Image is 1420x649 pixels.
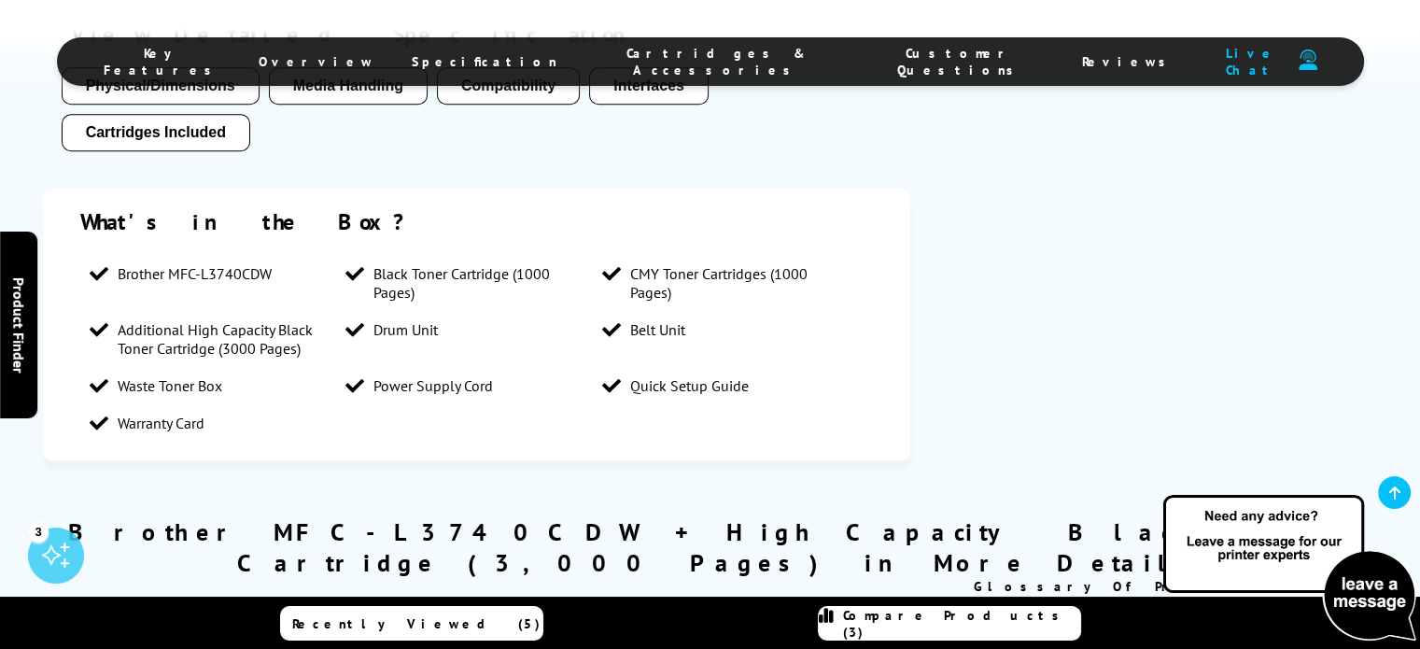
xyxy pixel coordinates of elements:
[259,53,374,70] span: Overview
[876,45,1045,78] span: Customer Questions
[28,521,49,542] div: 3
[43,516,1378,578] h2: Brother MFC-L3740CDW + High Capacity Black Toner Cartridge (3,000 Pages) in More Detail
[1299,49,1317,71] img: user-headset-duotone.svg
[292,615,541,632] span: Recently Viewed (5)
[80,207,873,236] div: What's in the Box?
[818,606,1081,641] a: Compare Products (3)
[630,264,840,302] span: CMY Toner Cartridges (1000 Pages)
[630,376,749,395] span: Quick Setup Guide
[373,320,438,339] span: Drum Unit
[595,45,839,78] span: Cartridges & Accessories
[1159,492,1420,645] img: Open Live Chat window
[630,320,685,339] span: Belt Unit
[373,376,493,395] span: Power Supply Cord
[62,114,250,151] button: Cartridges Included
[1213,45,1288,78] span: Live Chat
[118,414,204,432] span: Warranty Card
[843,607,1080,641] span: Compare Products (3)
[118,376,222,395] span: Waste Toner Box
[280,606,543,641] a: Recently Viewed (5)
[118,320,328,358] span: Additional High Capacity Black Toner Cartridge (3000 Pages)
[1082,53,1175,70] span: Reviews
[412,53,557,70] span: Specification
[9,276,28,373] span: Product Finder
[104,45,221,78] span: Key Features
[373,264,583,302] span: Black Toner Cartridge (1000 Pages)
[118,264,272,283] span: Brother MFC-L3740CDW
[973,578,1340,595] a: Glossary Of Printer Terms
